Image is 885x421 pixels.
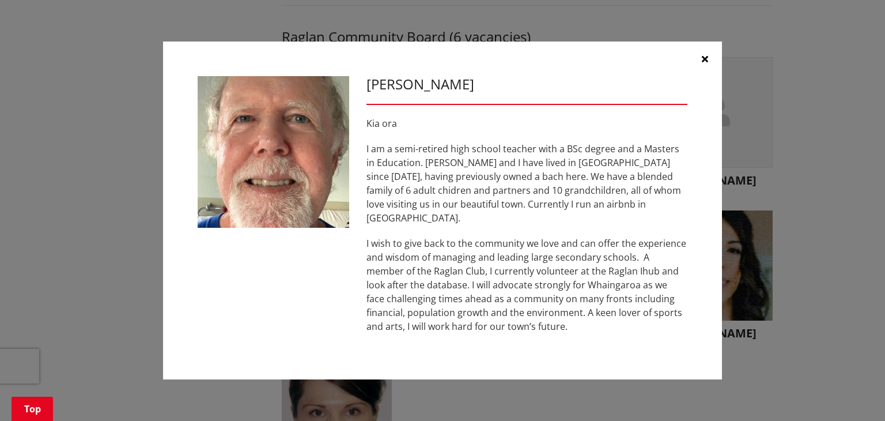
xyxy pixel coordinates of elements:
p: I am a semi-retired high school teacher with a BSc degree and a Masters in Education. [PERSON_NAM... [366,142,687,225]
iframe: Messenger Launcher [832,373,873,414]
img: WO-B-RG__HAMPTON_P__geqQF [198,76,349,228]
a: Top [12,397,53,421]
p: I wish to give back to the community we love and can offer the experience and wisdom of managing ... [366,236,687,333]
p: Kia ora [366,116,687,130]
h3: [PERSON_NAME] [366,76,687,93]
